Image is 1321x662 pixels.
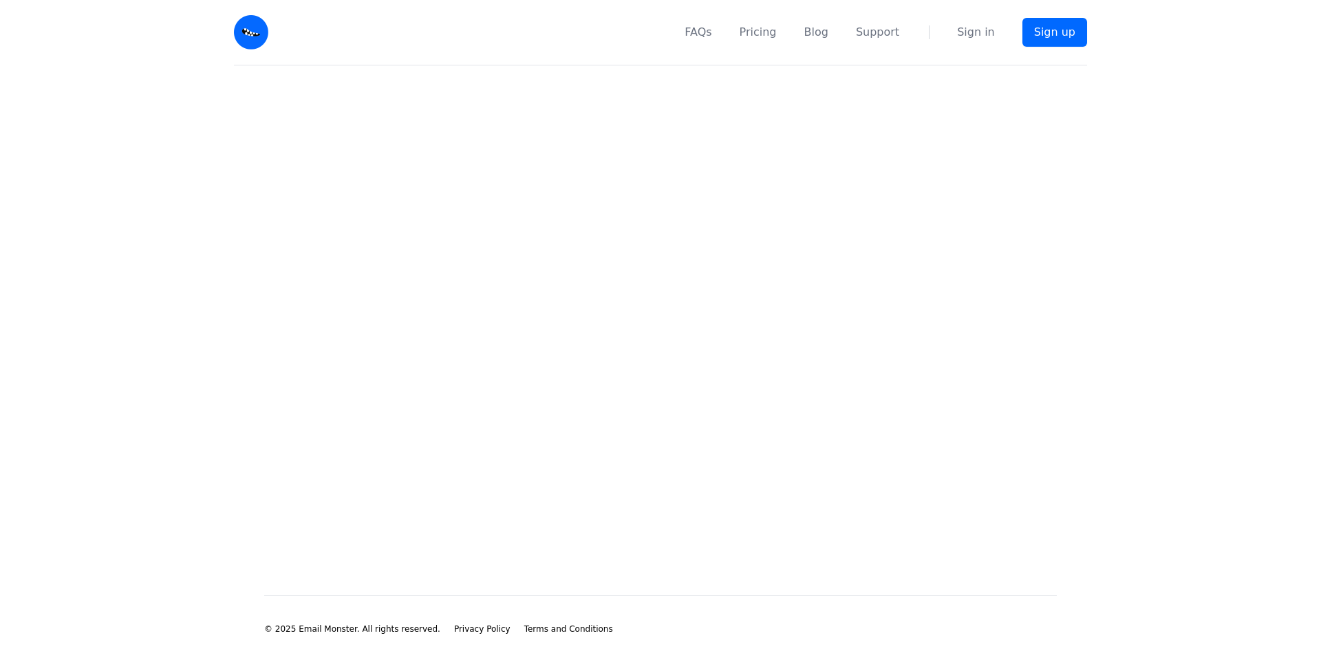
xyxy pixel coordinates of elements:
span: Terms and Conditions [524,624,613,634]
a: FAQs [685,24,711,41]
a: Terms and Conditions [524,624,613,635]
a: Pricing [740,24,777,41]
a: Sign up [1022,18,1087,47]
img: Email Monster [234,15,268,49]
a: Privacy Policy [454,624,511,635]
a: Sign in [957,24,995,41]
li: © 2025 Email Monster. All rights reserved. [264,624,440,635]
span: Privacy Policy [454,624,511,634]
a: Blog [804,24,828,41]
a: Support [856,24,899,41]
